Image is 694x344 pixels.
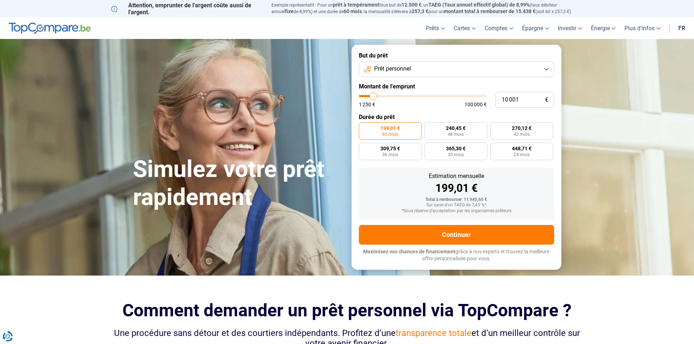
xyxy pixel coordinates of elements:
span: Prêt personnel [374,65,411,73]
span: 270,12 € [512,126,532,131]
span: 48 mois [448,132,464,137]
a: Comptes [480,17,518,39]
div: Estimation mensuelle [365,173,548,179]
h1: Simulez votre prêt rapidement [133,155,343,211]
span: 309,75 € [380,146,400,151]
p: Attention, emprunter de l'argent coûte aussi de l'argent. [111,2,263,16]
div: Total à rembourser: 11 940,60 € [365,197,548,202]
span: 42 mois [514,132,530,137]
span: Maximisez vos chances de financement [363,249,455,254]
button: Continuer [359,225,554,245]
a: Énergie [587,17,620,39]
a: Épargne [518,17,553,39]
span: 448,71 € [512,146,532,151]
span: 199,01 € [380,126,400,131]
span: 24 mois [514,153,530,157]
span: 240,45 € [446,126,466,131]
a: Prêts [422,17,449,39]
span: 12.500 € [401,2,422,8]
span: fixe [285,8,294,14]
a: Investir [553,17,587,39]
label: Durée du prêt [359,114,554,120]
a: Plus d'infos [620,17,665,39]
p: grâce à nos experts et trouvez la meilleure offre personnalisée pour vous. [359,248,554,262]
label: Montant de l'emprunt [359,83,554,90]
a: Cartes [449,17,480,39]
span: € [545,97,548,103]
span: 365,30 € [446,146,466,151]
button: Prêt personnel [359,61,554,77]
label: But du prêt [359,52,554,59]
span: montant total à rembourser de 15.438 € [444,8,536,14]
span: 60 mois [344,8,362,14]
span: 30 mois [448,153,464,157]
img: TopCompare [9,23,91,34]
span: TAEG (Taux annuel effectif global) de 8,99% [428,2,530,8]
span: 36 mois [382,153,398,157]
p: Exemple représentatif : Pour un tous but de , un (taux débiteur annuel de 8,99%) et une durée de ... [271,2,583,15]
h2: Comment demander un prêt personnel via TopCompare ? [111,300,583,320]
span: 257,3 € [412,8,428,14]
span: 100 000 € [464,102,487,107]
div: 199,01 € [365,183,548,194]
span: 60 mois [382,132,398,137]
div: Sur base d'un TAEG de 7,45 %* [365,203,548,208]
span: transparence totale [396,328,471,338]
div: *Sous réserve d'acceptation par les organismes prêteurs [365,209,548,214]
a: fr [674,17,690,39]
span: 1 250 € [359,102,375,107]
span: prêt à tempérament [333,2,379,8]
